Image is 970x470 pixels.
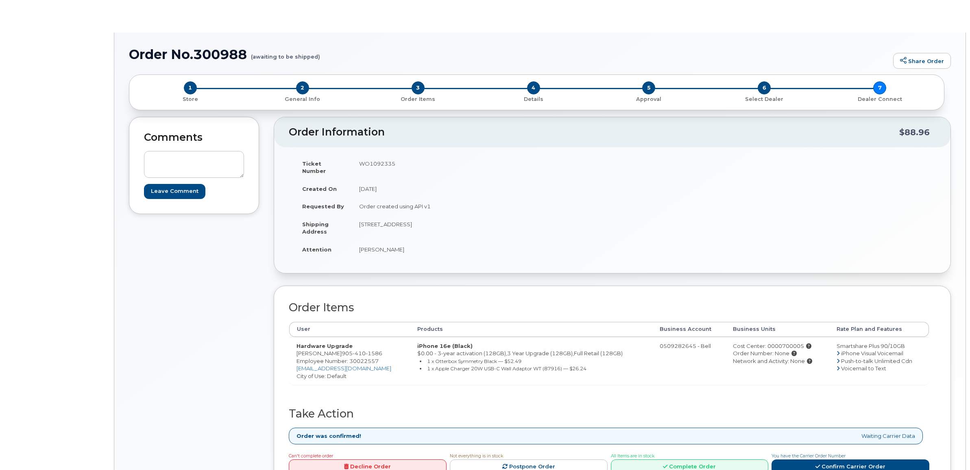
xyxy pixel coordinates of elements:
strong: Requested By [302,203,344,210]
strong: Hardware Upgrade [296,343,353,349]
div: Network and Activity: None [733,357,822,365]
span: Not everything is in stock [450,453,503,459]
span: Push-to-talk Unlimited Cdn [841,358,912,364]
td: 0509282645 - Bell [652,337,726,385]
a: 2 General Info [245,94,360,103]
div: Waiting Carrier Data [289,428,923,444]
td: WO1092335 [352,155,606,180]
span: Employee Number: 30022557 [296,358,379,364]
p: Order Items [364,96,473,103]
span: 3 [412,81,425,94]
small: 1 x Otterbox Symmetry Black — $52.49 [427,358,521,364]
strong: Order was confirmed! [296,432,361,440]
span: Can't complete order [289,453,333,459]
p: Store [139,96,242,103]
small: 1 x Apple Charger 20W USB-C Wall Adaptor WT (87916) — $26.24 [427,365,586,372]
p: Select Dealer [710,96,819,103]
th: Business Account [652,322,726,337]
h2: Order Information [289,127,899,138]
td: [PERSON_NAME] [352,240,606,258]
a: 3 Order Items [360,94,476,103]
a: 6 Select Dealer [706,94,822,103]
input: Leave Comment [144,184,205,199]
span: 410 [353,350,366,356]
span: 6 [758,81,771,94]
span: 5 [642,81,655,94]
strong: Ticket Number [302,160,326,175]
td: [PERSON_NAME] City of Use: Default [289,337,410,385]
small: (awaiting to be shipped) [251,47,320,60]
a: 1 Store [136,94,245,103]
p: Details [479,96,588,103]
a: [EMAIL_ADDRESS][DOMAIN_NAME] [296,365,391,372]
strong: iPhone 16e (Black) [417,343,473,349]
p: Approval [594,96,703,103]
th: User [289,322,410,337]
span: 4 [527,81,540,94]
span: 2 [296,81,309,94]
div: Order Number: None [733,350,822,357]
h2: Order Items [289,302,929,314]
span: 905 [342,350,382,356]
strong: Shipping Address [302,221,329,235]
div: $88.96 [899,125,930,140]
span: iPhone Visual Voicemail [841,350,903,356]
th: Business Units [726,322,829,337]
strong: Attention [302,246,331,253]
td: $0.00 - 3-year activation (128GB),3 Year Upgrade (128GB),Full Retail (128GB) [410,337,653,385]
td: Smartshare Plus 90/10GB [829,337,929,385]
h1: Order No.300988 [129,47,889,61]
span: You have the Carrier Order Number [772,453,846,459]
span: 1 [184,81,197,94]
a: 4 Details [476,94,591,103]
strong: Created On [302,186,337,192]
span: Voicemail to Text [841,365,886,372]
td: Order created using API v1 [352,197,606,215]
span: All Items are in stock [611,453,654,459]
td: [STREET_ADDRESS] [352,215,606,240]
a: 5 Approval [591,94,706,103]
p: General Info [248,96,357,103]
td: [DATE] [352,180,606,198]
h2: Comments [144,132,244,143]
th: Rate Plan and Features [829,322,929,337]
span: 1586 [366,350,382,356]
a: Share Order [893,53,951,69]
h2: Take Action [289,408,929,420]
div: Cost Center: 0000700005 [733,342,822,350]
th: Products [410,322,653,337]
